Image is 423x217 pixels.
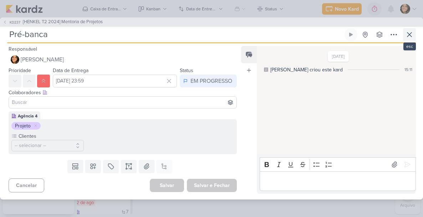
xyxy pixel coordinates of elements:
[9,20,21,25] span: KD237
[18,113,37,119] div: Agência 4
[404,66,412,73] div: 15:11
[53,67,88,74] label: Data de Entrega
[9,53,237,66] button: [PERSON_NAME]
[9,89,237,96] div: Colaboradores
[23,19,103,26] span: [HENKEL T2 2024] Mentoria de Projetos
[403,42,416,50] div: esc
[11,140,84,151] button: -- selecionar --
[9,67,31,74] label: Prioridade
[348,32,354,37] div: Ligar relógio
[9,178,44,192] button: Cancelar
[270,66,343,74] div: [PERSON_NAME] criou este kard
[21,55,64,64] span: [PERSON_NAME]
[180,67,193,74] label: Status
[260,157,416,171] div: Editor toolbar
[10,98,235,107] input: Buscar
[180,75,237,87] button: EM PROGRESSO
[53,75,177,87] input: Select a date
[18,132,84,140] label: Clientes
[260,171,416,191] div: Editor editing area: main
[7,28,343,41] input: Kard Sem Título
[3,19,103,26] button: KD237 [HENKEL T2 2024] Mentoria de Projetos
[190,77,232,85] div: EM PROGRESSO
[11,55,19,64] img: Karen Duarte
[9,46,37,52] label: Responsável
[15,122,31,130] div: Projeto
